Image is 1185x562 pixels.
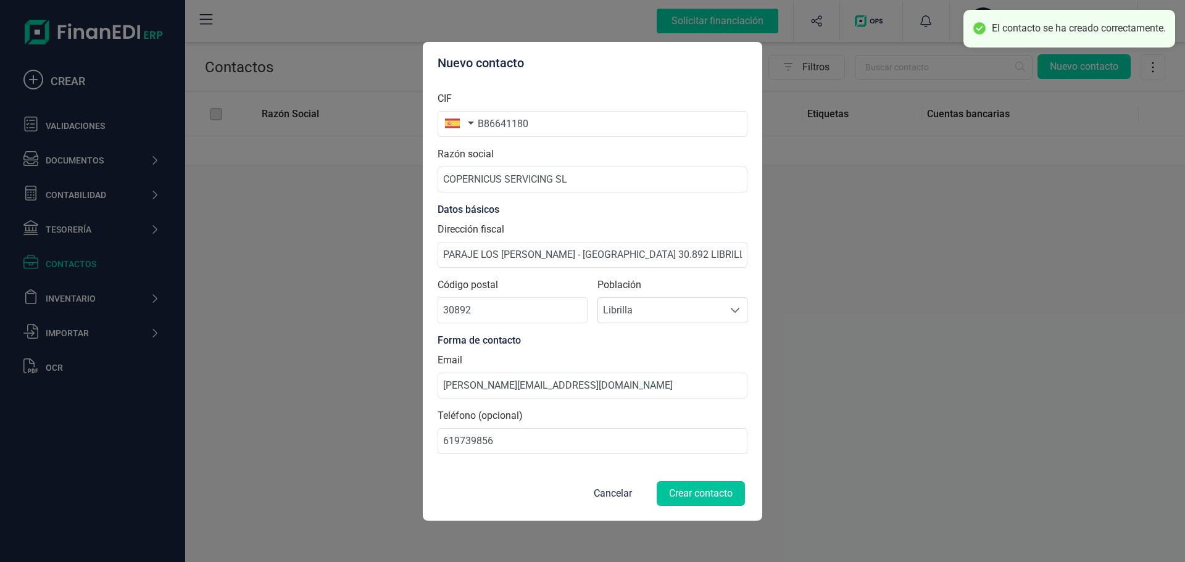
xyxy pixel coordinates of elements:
div: Nuevo contacto [438,54,747,72]
label: Email [438,353,462,368]
button: Crear contacto [657,481,745,506]
div: Forma de contacto [438,333,747,348]
div: El contacto se ha creado correctamente. [992,22,1166,35]
label: Teléfono (opcional) [438,408,523,423]
label: Población [597,278,747,292]
label: Razón social [438,147,494,162]
span: Librilla [598,298,723,323]
button: Cancelar [579,479,647,508]
label: CIF [438,91,452,106]
div: Datos básicos [438,202,747,217]
label: Código postal [438,278,588,292]
label: Dirección fiscal [438,222,504,237]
